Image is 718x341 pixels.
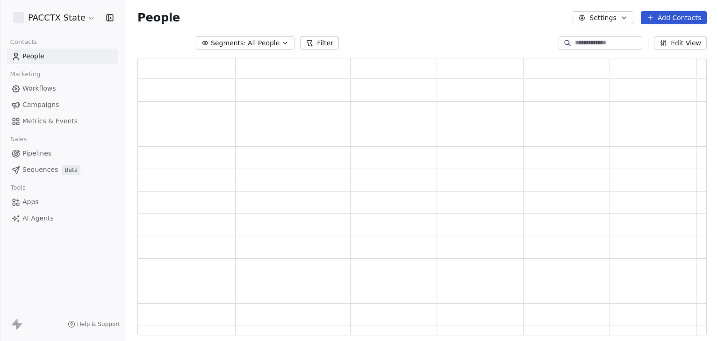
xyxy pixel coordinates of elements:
[7,194,118,210] a: Apps
[22,51,44,61] span: People
[68,320,120,328] a: Help & Support
[77,320,120,328] span: Help & Support
[22,213,54,223] span: AI Agents
[62,165,80,175] span: Beta
[654,36,707,50] button: Edit View
[137,11,180,25] span: People
[28,12,86,24] span: PACCTX State
[6,67,44,81] span: Marketing
[7,162,118,178] a: SequencesBeta
[22,149,51,158] span: Pipelines
[7,181,29,195] span: Tools
[7,146,118,161] a: Pipelines
[300,36,339,50] button: Filter
[22,116,78,126] span: Metrics & Events
[7,97,118,113] a: Campaigns
[22,84,56,93] span: Workflows
[641,11,707,24] button: Add Contacts
[11,10,97,26] button: PACCTX State
[7,49,118,64] a: People
[7,132,31,146] span: Sales
[6,35,41,49] span: Contacts
[7,81,118,96] a: Workflows
[22,100,59,110] span: Campaigns
[22,197,39,207] span: Apps
[573,11,633,24] button: Settings
[22,165,58,175] span: Sequences
[7,114,118,129] a: Metrics & Events
[211,38,246,48] span: Segments:
[7,211,118,226] a: AI Agents
[248,38,280,48] span: All People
